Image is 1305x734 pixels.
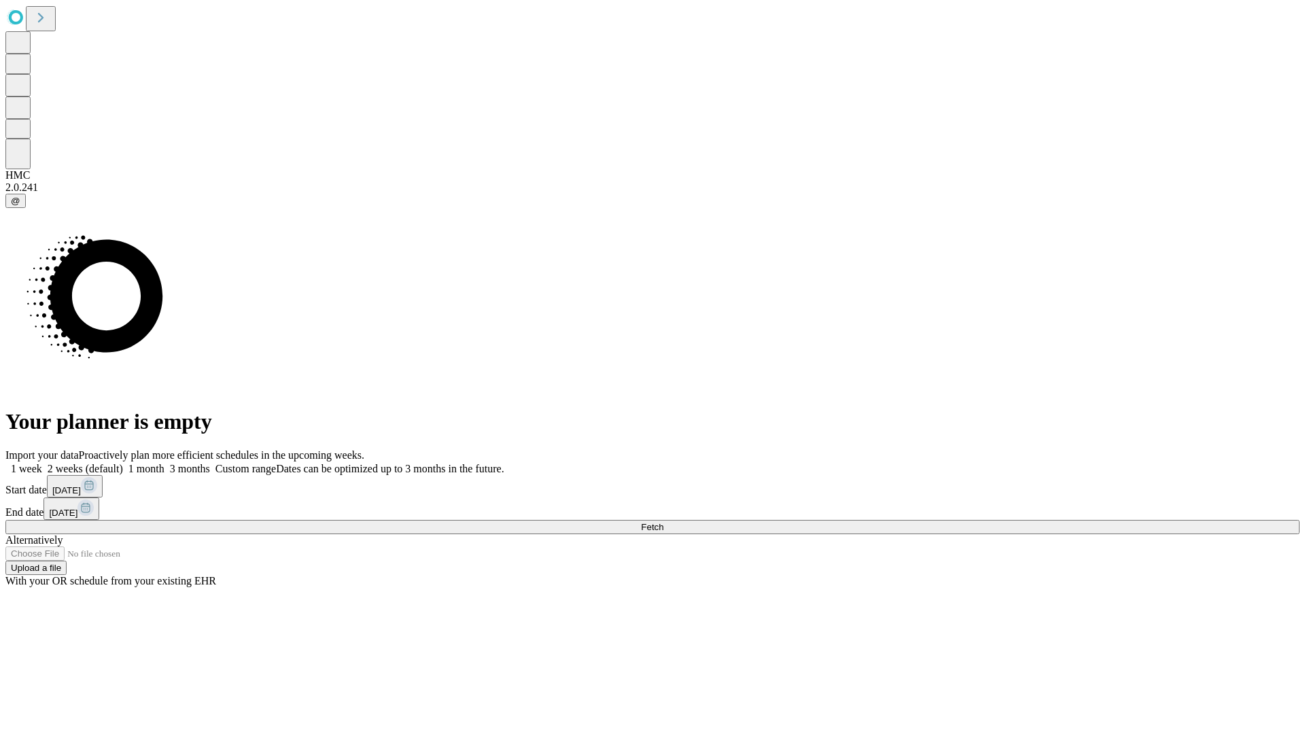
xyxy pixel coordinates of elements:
[5,561,67,575] button: Upload a file
[5,169,1300,181] div: HMC
[79,449,364,461] span: Proactively plan more efficient schedules in the upcoming weeks.
[5,449,79,461] span: Import your data
[5,575,216,587] span: With your OR schedule from your existing EHR
[276,463,504,474] span: Dates can be optimized up to 3 months in the future.
[5,409,1300,434] h1: Your planner is empty
[11,463,42,474] span: 1 week
[5,475,1300,497] div: Start date
[128,463,164,474] span: 1 month
[49,508,77,518] span: [DATE]
[5,534,63,546] span: Alternatively
[5,520,1300,534] button: Fetch
[170,463,210,474] span: 3 months
[641,522,663,532] span: Fetch
[11,196,20,206] span: @
[48,463,123,474] span: 2 weeks (default)
[43,497,99,520] button: [DATE]
[215,463,276,474] span: Custom range
[5,194,26,208] button: @
[52,485,81,495] span: [DATE]
[47,475,103,497] button: [DATE]
[5,497,1300,520] div: End date
[5,181,1300,194] div: 2.0.241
